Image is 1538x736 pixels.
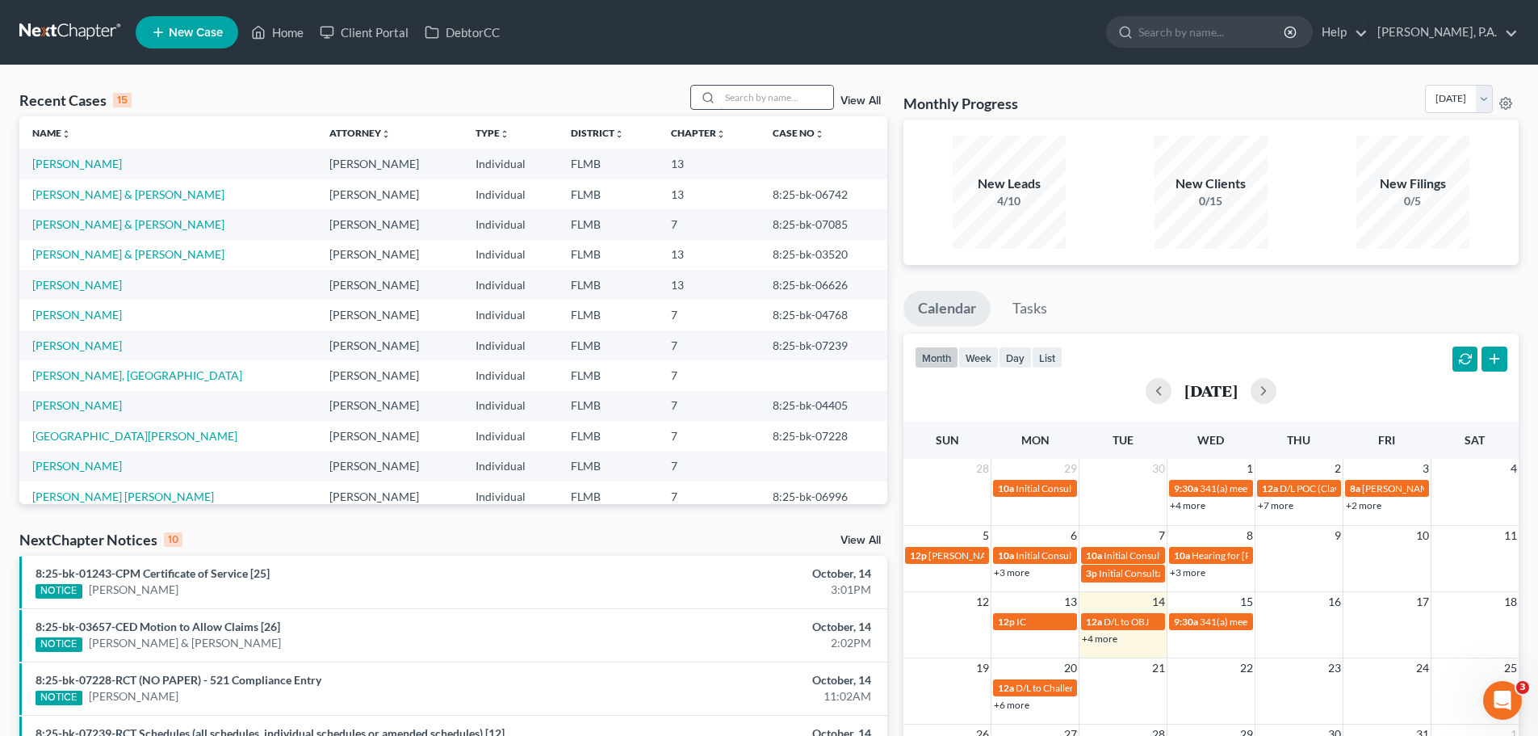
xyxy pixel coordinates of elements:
[1086,567,1097,579] span: 3p
[558,330,658,360] td: FLMB
[1509,459,1519,478] span: 4
[760,421,887,451] td: 8:25-bk-07228
[1333,459,1343,478] span: 2
[1170,499,1205,511] a: +4 more
[1465,433,1485,447] span: Sat
[1421,459,1431,478] span: 3
[36,620,280,633] a: 8:25-bk-03657-CED Motion to Allow Claims [26]
[1245,526,1255,545] span: 8
[1238,592,1255,612] span: 15
[463,482,559,511] td: Individual
[658,421,760,451] td: 7
[994,566,1029,578] a: +3 more
[558,360,658,390] td: FLMB
[658,149,760,179] td: 13
[915,347,958,368] button: month
[1346,499,1381,511] a: +2 more
[903,291,991,326] a: Calendar
[1086,616,1102,628] span: 12a
[1150,592,1167,612] span: 14
[1174,616,1198,628] span: 9:30a
[1062,592,1079,612] span: 13
[1032,347,1062,368] button: list
[558,240,658,270] td: FLMB
[928,549,1068,561] span: [PERSON_NAME] Burgers at Elks
[1326,592,1343,612] span: 16
[658,391,760,421] td: 7
[953,193,1066,209] div: 4/10
[463,330,559,360] td: Individual
[1157,526,1167,545] span: 7
[1016,616,1026,628] span: IC
[463,300,559,330] td: Individual
[840,535,881,546] a: View All
[1174,482,1198,494] span: 9:30a
[658,209,760,239] td: 7
[476,127,509,139] a: Typeunfold_more
[89,635,281,651] a: [PERSON_NAME] & [PERSON_NAME]
[89,688,178,704] a: [PERSON_NAME]
[1200,482,1356,494] span: 341(a) meeting for [PERSON_NAME]
[316,360,462,390] td: [PERSON_NAME]
[1369,18,1518,47] a: [PERSON_NAME], P.A.
[1150,658,1167,678] span: 21
[316,421,462,451] td: [PERSON_NAME]
[1378,433,1395,447] span: Fri
[463,240,559,270] td: Individual
[558,209,658,239] td: FLMB
[558,270,658,300] td: FLMB
[981,526,991,545] span: 5
[558,421,658,451] td: FLMB
[32,398,122,412] a: [PERSON_NAME]
[32,368,242,382] a: [PERSON_NAME], [GEOGRAPHIC_DATA]
[1362,482,1496,494] span: [PERSON_NAME]'S SCHEDULE
[463,149,559,179] td: Individual
[1326,658,1343,678] span: 23
[1021,433,1050,447] span: Mon
[998,549,1014,561] span: 10a
[89,582,178,598] a: [PERSON_NAME]
[463,209,559,239] td: Individual
[558,452,658,482] td: FLMB
[760,179,887,209] td: 8:25-bk-06742
[1414,658,1431,678] span: 24
[1174,549,1190,561] span: 10a
[1016,549,1096,561] span: Initial Consultation
[1258,499,1293,511] a: +7 more
[1414,592,1431,612] span: 17
[19,530,182,549] div: NextChapter Notices
[316,391,462,421] td: [PERSON_NAME]
[1333,526,1343,545] span: 9
[1170,566,1205,578] a: +3 more
[1082,633,1117,645] a: +4 more
[558,179,658,209] td: FLMB
[760,209,887,239] td: 8:25-bk-07085
[312,18,417,47] a: Client Portal
[760,482,887,511] td: 8:25-bk-06996
[1155,193,1268,209] div: 0/15
[1483,681,1522,720] iframe: Intercom live chat
[1414,526,1431,545] span: 10
[32,247,224,261] a: [PERSON_NAME] & [PERSON_NAME]
[603,672,871,688] div: October, 14
[998,482,1014,494] span: 10a
[36,691,82,705] div: NOTICE
[994,699,1029,711] a: +6 more
[974,592,991,612] span: 12
[463,421,559,451] td: Individual
[603,688,871,704] div: 11:02AM
[760,330,887,360] td: 8:25-bk-07239
[1314,18,1368,47] a: Help
[998,291,1062,326] a: Tasks
[61,129,71,139] i: unfold_more
[658,452,760,482] td: 7
[603,635,871,651] div: 2:02PM
[1350,482,1360,494] span: 8a
[1280,482,1343,494] span: D/L POC (Clay)
[658,482,760,511] td: 7
[316,452,462,482] td: [PERSON_NAME]
[1516,681,1529,694] span: 3
[998,682,1014,694] span: 12a
[1016,482,1096,494] span: Initial Consultation
[936,433,959,447] span: Sun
